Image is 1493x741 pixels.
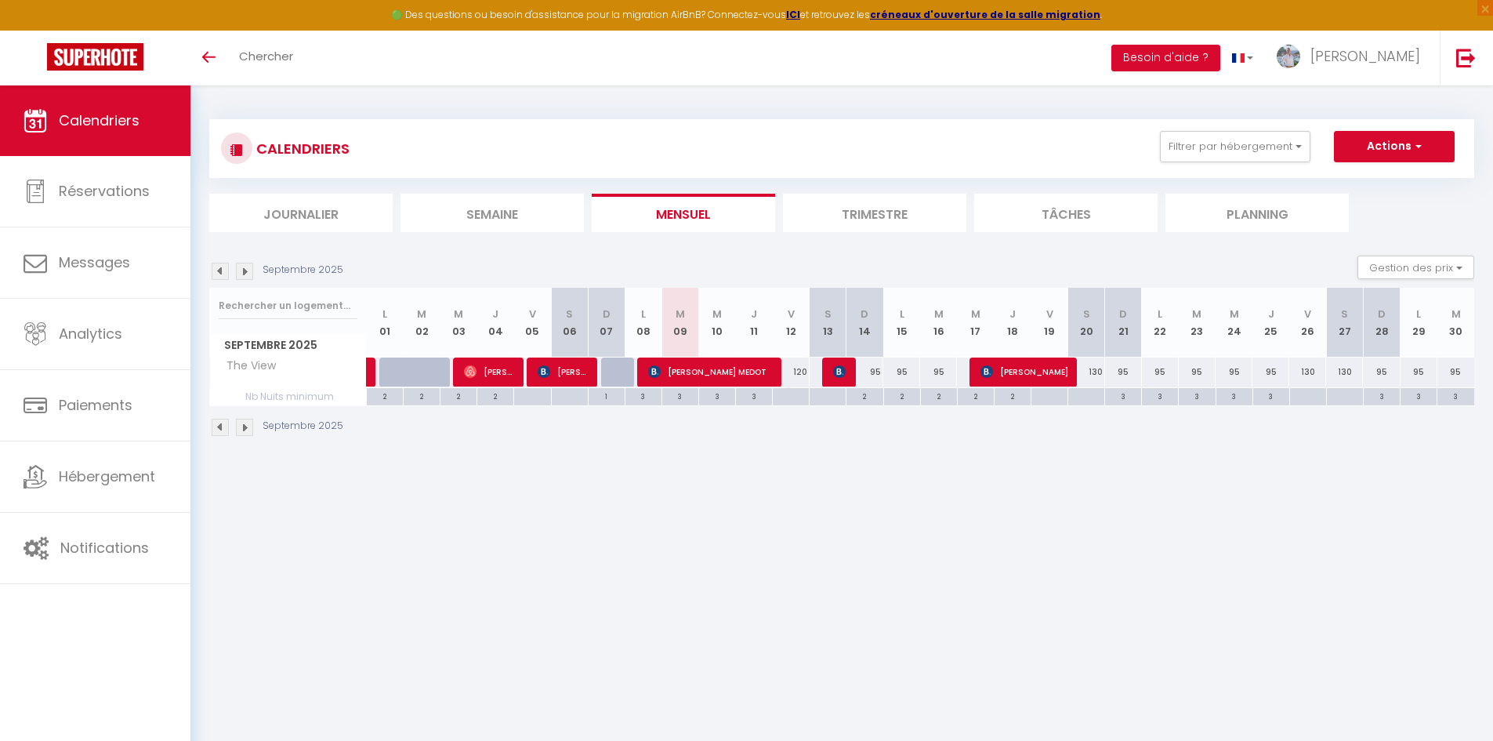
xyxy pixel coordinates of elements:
[400,194,584,232] li: Semaine
[1179,358,1216,387] div: 95
[1437,388,1474,403] div: 3
[824,307,832,321] abbr: S
[263,419,343,434] p: Septembre 2025
[1326,358,1363,387] div: 130
[625,288,661,358] th: 08
[477,388,513,403] div: 2
[1357,256,1474,279] button: Gestion des prix
[59,324,122,343] span: Analytics
[477,288,514,358] th: 04
[773,358,810,387] div: 120
[971,307,980,321] abbr: M
[1310,46,1420,66] span: [PERSON_NAME]
[1142,388,1178,403] div: 3
[662,388,698,403] div: 3
[1378,307,1386,321] abbr: D
[1341,307,1348,321] abbr: S
[209,194,393,232] li: Journalier
[59,395,132,415] span: Paiements
[1009,307,1016,321] abbr: J
[60,538,149,558] span: Notifications
[833,357,846,387] span: [PERSON_NAME]
[846,388,882,403] div: 2
[712,307,722,321] abbr: M
[588,288,625,358] th: 07
[367,288,404,358] th: 01
[773,288,810,358] th: 12
[1216,358,1252,387] div: 95
[263,263,343,278] p: Septembre 2025
[883,358,920,387] div: 95
[641,307,646,321] abbr: L
[1268,307,1274,321] abbr: J
[788,307,795,321] abbr: V
[995,388,1031,403] div: 2
[958,388,994,403] div: 2
[920,288,957,358] th: 16
[1289,358,1326,387] div: 130
[1068,358,1105,387] div: 130
[59,111,140,130] span: Calendriers
[1451,307,1461,321] abbr: M
[1031,288,1067,358] th: 19
[900,307,904,321] abbr: L
[1289,288,1326,358] th: 26
[783,194,966,232] li: Trimestre
[59,181,150,201] span: Réservations
[1401,288,1437,358] th: 29
[921,388,957,403] div: 2
[1437,288,1474,358] th: 30
[1326,288,1363,358] th: 27
[589,388,625,403] div: 1
[846,288,883,358] th: 14
[492,307,498,321] abbr: J
[1252,358,1289,387] div: 95
[1105,358,1142,387] div: 95
[1142,358,1179,387] div: 95
[252,131,350,166] h3: CALENDRIERS
[786,8,800,21] strong: ICI
[1364,388,1400,403] div: 3
[592,194,775,232] li: Mensuel
[883,288,920,358] th: 15
[1253,388,1289,403] div: 3
[440,388,477,403] div: 2
[1158,307,1162,321] abbr: L
[454,307,463,321] abbr: M
[1277,45,1300,68] img: ...
[1437,358,1474,387] div: 95
[1265,31,1440,85] a: ... [PERSON_NAME]
[1216,388,1252,403] div: 3
[219,292,357,320] input: Rechercher un logement...
[1105,288,1142,358] th: 21
[1456,48,1476,67] img: logout
[1119,307,1127,321] abbr: D
[846,358,883,387] div: 95
[464,357,514,387] span: [PERSON_NAME]
[920,358,957,387] div: 95
[974,194,1158,232] li: Tâches
[736,288,773,358] th: 11
[382,307,387,321] abbr: L
[1142,288,1179,358] th: 22
[1252,288,1289,358] th: 25
[367,388,403,403] div: 2
[47,43,143,71] img: Super Booking
[404,288,440,358] th: 02
[994,288,1031,358] th: 18
[648,357,774,387] span: [PERSON_NAME] MEDOT
[957,288,994,358] th: 17
[810,288,846,358] th: 13
[417,307,426,321] abbr: M
[870,8,1100,21] a: créneaux d'ouverture de la salle migration
[1416,307,1421,321] abbr: L
[566,307,573,321] abbr: S
[1192,307,1201,321] abbr: M
[1363,358,1400,387] div: 95
[1165,194,1349,232] li: Planning
[1334,131,1455,162] button: Actions
[239,48,293,64] span: Chercher
[1230,307,1239,321] abbr: M
[1304,307,1311,321] abbr: V
[551,288,588,358] th: 06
